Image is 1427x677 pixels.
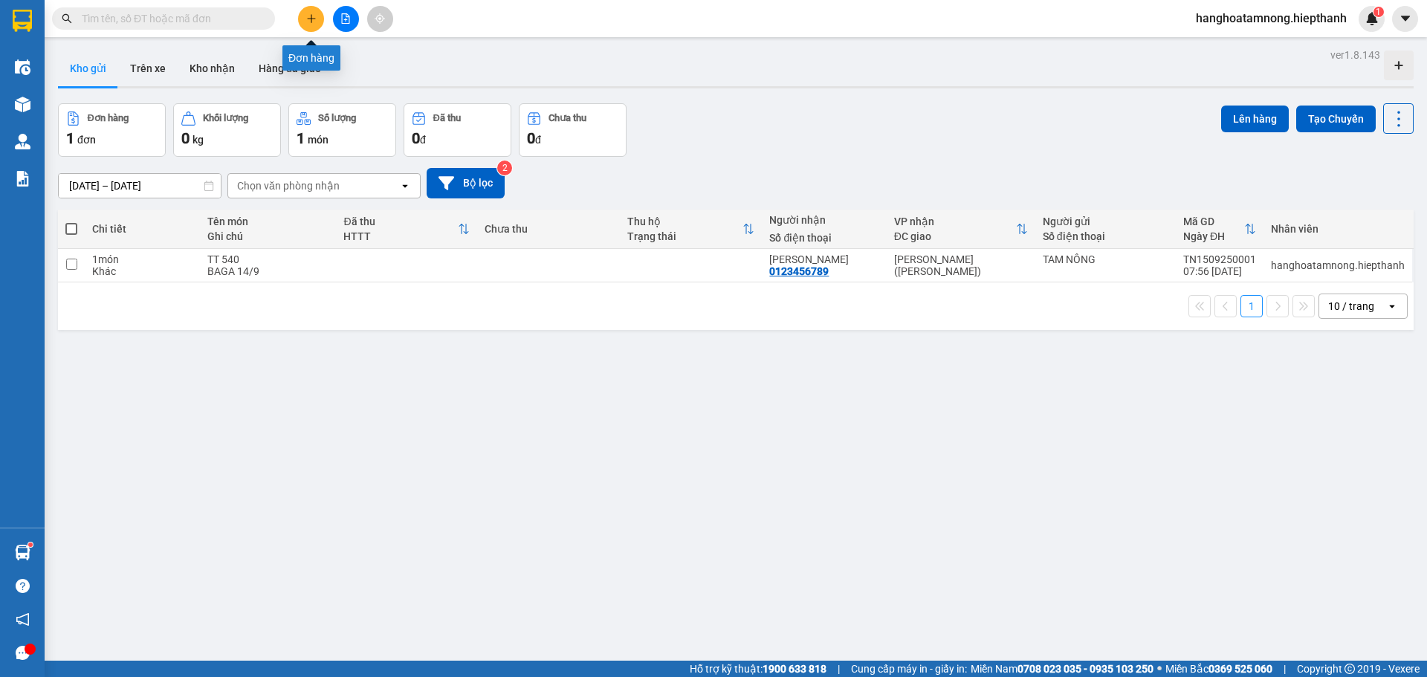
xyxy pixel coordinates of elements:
th: Toggle SortBy [887,210,1035,249]
div: Trạng thái [627,230,743,242]
img: solution-icon [15,171,30,187]
span: | [1284,661,1286,677]
sup: 1 [28,542,33,547]
div: TT 540 [207,253,329,265]
div: Thu hộ [627,216,743,227]
img: warehouse-icon [15,59,30,75]
div: Khác [92,265,192,277]
img: warehouse-icon [15,134,30,149]
span: file-add [340,13,351,24]
div: Mã GD [1183,216,1244,227]
th: Toggle SortBy [1176,210,1263,249]
img: logo-vxr [13,10,32,32]
span: plus [306,13,317,24]
button: caret-down [1392,6,1418,32]
sup: 2 [497,161,512,175]
div: TN1509250001 [1183,253,1256,265]
span: message [16,646,30,660]
span: notification [16,612,30,626]
span: kg [192,134,204,146]
span: món [308,134,329,146]
span: đ [420,134,426,146]
button: plus [298,6,324,32]
input: Tìm tên, số ĐT hoặc mã đơn [82,10,257,27]
div: 1 món [92,253,192,265]
button: aim [367,6,393,32]
img: warehouse-icon [15,545,30,560]
div: Chọn văn phòng nhận [237,178,340,193]
sup: 1 [1373,7,1384,17]
th: Toggle SortBy [620,210,763,249]
span: đơn [77,134,96,146]
div: Số lượng [318,113,356,123]
div: VP nhận [894,216,1016,227]
th: Toggle SortBy [336,210,476,249]
button: Chưa thu0đ [519,103,627,157]
span: ⚪️ [1157,666,1162,672]
div: Đã thu [343,216,457,227]
button: Bộ lọc [427,168,505,198]
div: Đã thu [433,113,461,123]
button: Hàng đã giao [247,51,333,86]
button: file-add [333,6,359,32]
span: aim [375,13,385,24]
span: question-circle [16,579,30,593]
strong: 0708 023 035 - 0935 103 250 [1017,663,1153,675]
div: Người gửi [1043,216,1168,227]
strong: 1900 633 818 [763,663,826,675]
div: Đơn hàng [88,113,129,123]
div: Chi tiết [92,223,192,235]
span: 0 [412,129,420,147]
div: 07:56 [DATE] [1183,265,1256,277]
span: đ [535,134,541,146]
img: warehouse-icon [15,97,30,112]
img: icon-new-feature [1365,12,1379,25]
div: Khối lượng [203,113,248,123]
div: Chưa thu [485,223,612,235]
div: [PERSON_NAME] ([PERSON_NAME]) [894,253,1028,277]
button: 1 [1240,295,1263,317]
span: | [838,661,840,677]
div: 0123456789 [769,265,829,277]
span: 0 [181,129,190,147]
span: 0 [527,129,535,147]
button: Số lượng1món [288,103,396,157]
button: Đã thu0đ [404,103,511,157]
div: Số điện thoại [769,232,878,244]
div: Nhân viên [1271,223,1405,235]
div: Tên món [207,216,329,227]
button: Trên xe [118,51,178,86]
input: Select a date range. [59,174,221,198]
strong: 0369 525 060 [1208,663,1272,675]
span: Cung cấp máy in - giấy in: [851,661,967,677]
span: 1 [66,129,74,147]
div: ĐC giao [894,230,1016,242]
span: Miền Nam [971,661,1153,677]
span: copyright [1345,664,1355,674]
button: Lên hàng [1221,106,1289,132]
span: Miền Bắc [1165,661,1272,677]
svg: open [399,180,411,192]
div: ver 1.8.143 [1330,47,1380,63]
button: Tạo Chuyến [1296,106,1376,132]
div: Chưa thu [549,113,586,123]
svg: open [1386,300,1398,312]
div: Ghi chú [207,230,329,242]
div: TAM NÔNG [1043,253,1168,265]
div: BAGA 14/9 [207,265,329,277]
div: Tạo kho hàng mới [1384,51,1414,80]
button: Đơn hàng1đơn [58,103,166,157]
button: Kho gửi [58,51,118,86]
div: CHỊ PHƯƠNG [769,253,878,265]
div: Người nhận [769,214,878,226]
div: Số điện thoại [1043,230,1168,242]
span: 1 [297,129,305,147]
span: Hỗ trợ kỹ thuật: [690,661,826,677]
span: hanghoatamnong.hiepthanh [1184,9,1359,27]
span: search [62,13,72,24]
span: caret-down [1399,12,1412,25]
div: hanghoatamnong.hiepthanh [1271,259,1405,271]
div: HTTT [343,230,457,242]
div: 10 / trang [1328,299,1374,314]
button: Kho nhận [178,51,247,86]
